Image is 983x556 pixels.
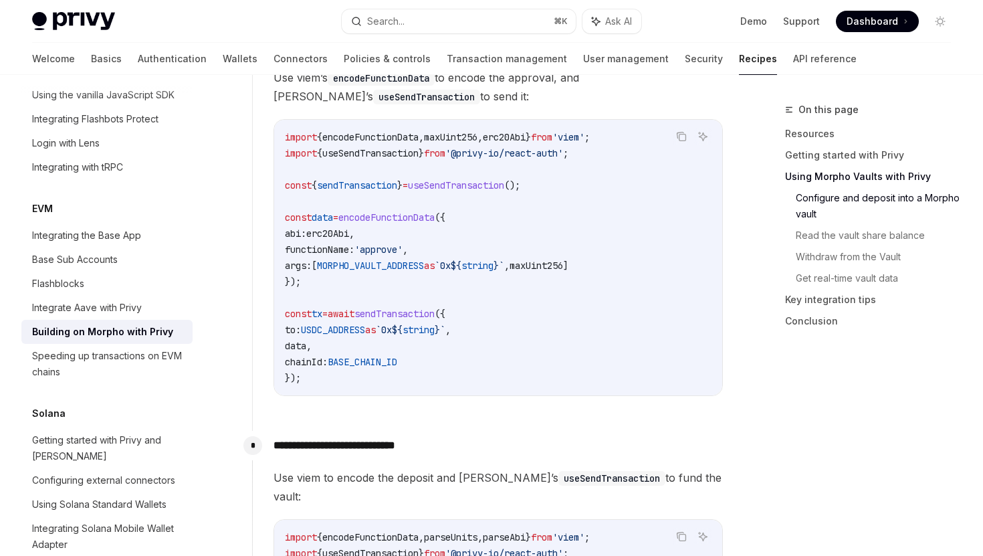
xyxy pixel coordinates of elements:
span: } [526,531,531,543]
span: to: [285,324,301,336]
a: Using Morpho Vaults with Privy [785,166,962,187]
span: On this page [798,102,859,118]
button: Copy the contents from the code block [673,528,690,545]
a: Wallets [223,43,257,75]
span: erc20Abi [306,227,349,240]
span: Use viem’s to encode the approval, and [PERSON_NAME]’s to send it: [274,68,723,106]
span: }); [285,372,301,384]
button: Copy the contents from the code block [673,128,690,145]
a: Security [685,43,723,75]
a: Integrating with tRPC [21,155,193,179]
span: , [445,324,451,336]
code: encodeFunctionData [328,71,435,86]
a: Configure and deposit into a Morpho vault [796,187,962,225]
span: chainId: [285,356,328,368]
span: , [477,131,483,143]
h5: EVM [32,201,53,217]
span: '@privy-io/react-auth' [445,147,563,159]
span: } [397,179,403,191]
a: Integrating the Base App [21,223,193,248]
span: , [349,227,354,240]
span: args: [285,260,312,272]
span: } [526,131,531,143]
button: Ask AI [694,528,712,545]
span: as [365,324,376,336]
span: tx [312,308,322,320]
a: User management [583,43,669,75]
span: = [333,211,338,223]
span: const [285,179,312,191]
span: 'approve' [354,244,403,256]
span: ({ [435,308,445,320]
span: Ask AI [605,15,632,28]
span: from [424,147,445,159]
span: , [419,531,424,543]
button: Ask AI [694,128,712,145]
span: = [322,308,328,320]
div: Configuring external connectors [32,472,175,488]
span: ({ [435,211,445,223]
span: } [435,324,440,336]
span: import [285,131,317,143]
span: USDC_ADDRESS [301,324,365,336]
span: , [403,244,408,256]
span: string [461,260,494,272]
span: ; [584,531,590,543]
span: useSendTransaction [322,147,419,159]
code: useSendTransaction [373,90,480,104]
div: Integrating the Base App [32,227,141,244]
div: Integrating with tRPC [32,159,123,175]
span: data [285,340,306,352]
button: Ask AI [582,9,641,33]
span: ${ [392,324,403,336]
a: Welcome [32,43,75,75]
span: = [403,179,408,191]
span: as [424,260,435,272]
span: { [317,531,322,543]
code: useSendTransaction [558,471,665,486]
span: ; [584,131,590,143]
span: import [285,531,317,543]
a: Read the vault share balance [796,225,962,246]
span: ${ [451,260,461,272]
span: } [494,260,499,272]
span: const [285,308,312,320]
span: (); [504,179,520,191]
a: Dashboard [836,11,919,32]
a: Key integration tips [785,289,962,310]
span: , [419,131,424,143]
span: maxUint256 [424,131,477,143]
span: `0x [435,260,451,272]
span: encodeFunctionData [338,211,435,223]
span: string [403,324,435,336]
a: Integrating Flashbots Protect [21,107,193,131]
span: , [504,260,510,272]
span: await [328,308,354,320]
a: Getting started with Privy [785,145,962,166]
h5: Solana [32,405,66,422]
a: Login with Lens [21,131,193,155]
span: useSendTransaction [408,179,504,191]
a: Connectors [274,43,328,75]
div: Login with Lens [32,135,100,151]
span: `0x [376,324,392,336]
span: sendTransaction [317,179,397,191]
a: Policies & controls [344,43,431,75]
a: Integrate Aave with Privy [21,296,193,320]
span: }); [285,276,301,288]
span: from [531,131,552,143]
span: 'viem' [552,131,584,143]
a: Using Solana Standard Wallets [21,492,193,517]
a: Conclusion [785,310,962,332]
span: parseUnits [424,531,477,543]
div: Flashblocks [32,276,84,292]
a: Authentication [138,43,207,75]
span: [ [312,260,317,272]
a: Demo [740,15,767,28]
span: const [285,211,312,223]
a: Transaction management [447,43,567,75]
span: Use viem to encode the deposit and [PERSON_NAME]’s to fund the vault: [274,468,723,506]
span: ` [440,324,445,336]
span: abi: [285,227,306,240]
button: Toggle dark mode [930,11,951,32]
